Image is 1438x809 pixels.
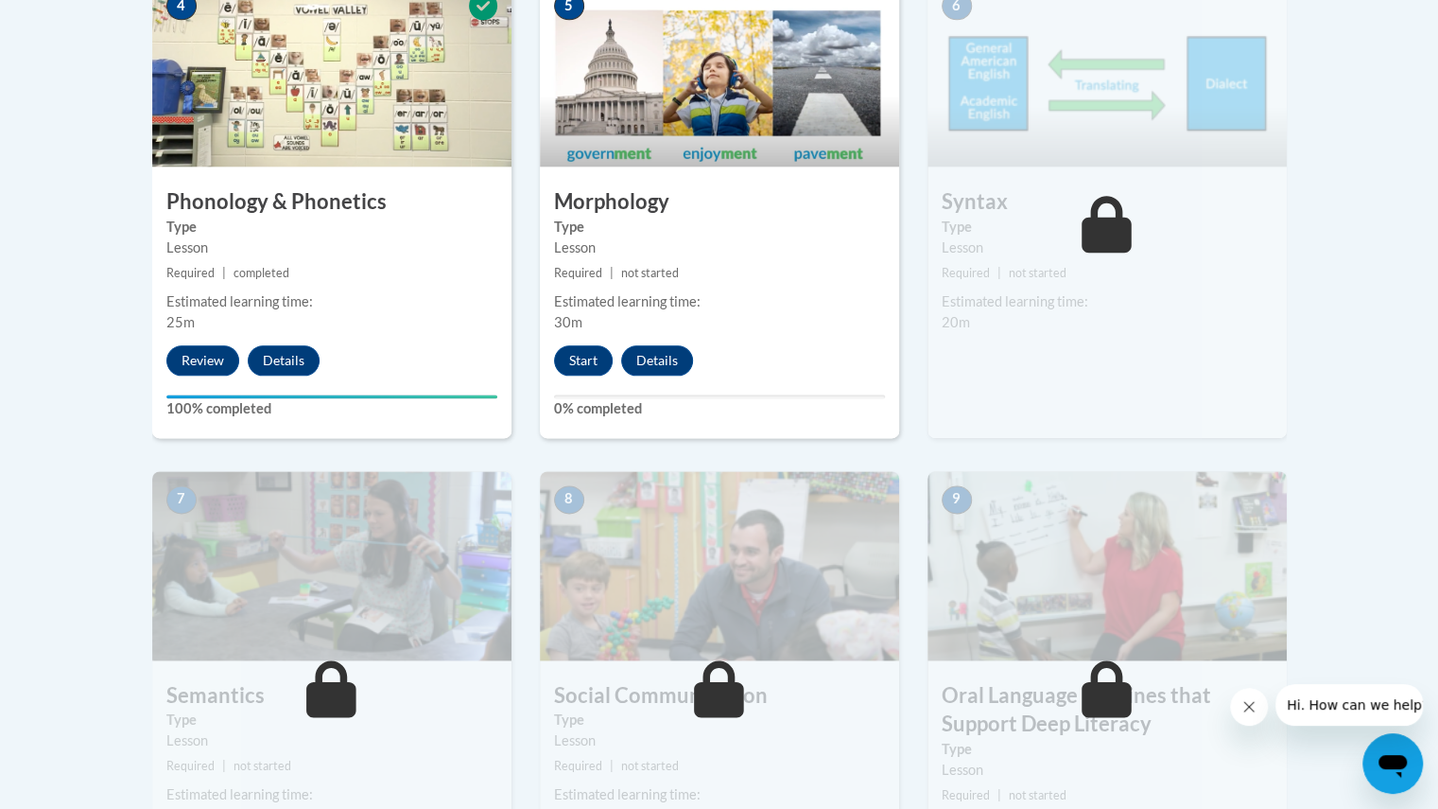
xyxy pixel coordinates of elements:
[554,314,582,330] span: 30m
[997,266,1001,280] span: |
[554,398,885,419] label: 0% completed
[1230,688,1268,726] iframe: Close message
[621,759,679,773] span: not started
[942,266,990,280] span: Required
[222,759,226,773] span: |
[166,217,497,237] label: Type
[166,710,497,730] label: Type
[554,485,584,514] span: 8
[554,345,613,376] button: Start
[166,345,239,376] button: Review
[222,266,226,280] span: |
[927,471,1287,660] img: Course Image
[540,471,899,660] img: Course Image
[166,395,497,398] div: Your progress
[942,760,1273,781] div: Lesson
[621,266,679,280] span: not started
[942,788,990,802] span: Required
[1009,788,1066,802] span: not started
[621,345,693,376] button: Details
[166,485,197,514] span: 7
[942,291,1273,312] div: Estimated learning time:
[1009,266,1066,280] span: not started
[234,759,291,773] span: not started
[152,681,511,711] h3: Semantics
[234,266,289,280] span: completed
[248,345,320,376] button: Details
[554,217,885,237] label: Type
[610,266,614,280] span: |
[927,681,1287,740] h3: Oral Language Routines that Support Deep Literacy
[540,681,899,711] h3: Social Communication
[942,237,1273,258] div: Lesson
[554,237,885,258] div: Lesson
[11,13,153,28] span: Hi. How can we help?
[540,187,899,217] h3: Morphology
[166,398,497,419] label: 100% completed
[942,314,970,330] span: 20m
[152,187,511,217] h3: Phonology & Phonetics
[166,314,195,330] span: 25m
[927,187,1287,217] h3: Syntax
[554,291,885,312] div: Estimated learning time:
[166,759,215,773] span: Required
[554,759,602,773] span: Required
[942,739,1273,760] label: Type
[166,237,497,258] div: Lesson
[554,730,885,751] div: Lesson
[997,788,1001,802] span: |
[1362,733,1423,794] iframe: Button to launch messaging window
[942,217,1273,237] label: Type
[166,266,215,280] span: Required
[166,784,497,805] div: Estimated learning time:
[554,710,885,730] label: Type
[166,291,497,312] div: Estimated learning time:
[942,485,972,514] span: 9
[152,471,511,660] img: Course Image
[166,730,497,751] div: Lesson
[1275,684,1423,726] iframe: Message from company
[554,266,602,280] span: Required
[554,784,885,805] div: Estimated learning time:
[610,759,614,773] span: |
